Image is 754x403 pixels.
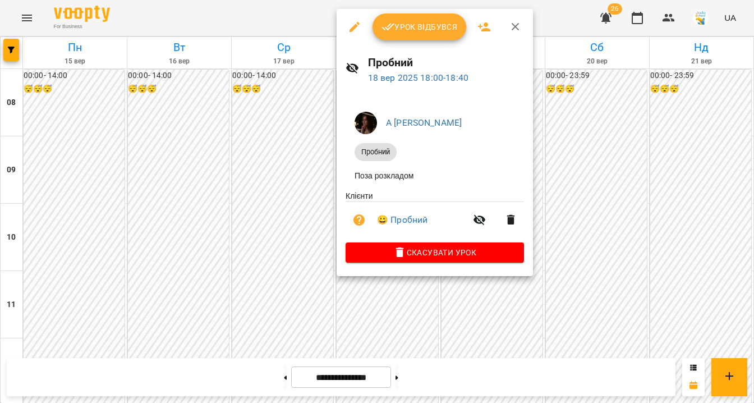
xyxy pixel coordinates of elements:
a: 😀 Пробний [377,213,427,227]
button: Урок відбувся [373,13,467,40]
span: Пробний [355,147,397,157]
li: Поза розкладом [346,166,524,186]
span: Урок відбувся [381,20,458,34]
ul: Клієнти [346,190,524,242]
img: 1b79b5faa506ccfdadca416541874b02.jpg [355,112,377,134]
button: Скасувати Урок [346,242,524,263]
button: Візит ще не сплачено. Додати оплату? [346,207,373,233]
a: 18 вер 2025 18:00-18:40 [368,72,468,83]
h6: Пробний [368,54,525,71]
span: Скасувати Урок [355,246,515,259]
a: А [PERSON_NAME] [386,117,462,128]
